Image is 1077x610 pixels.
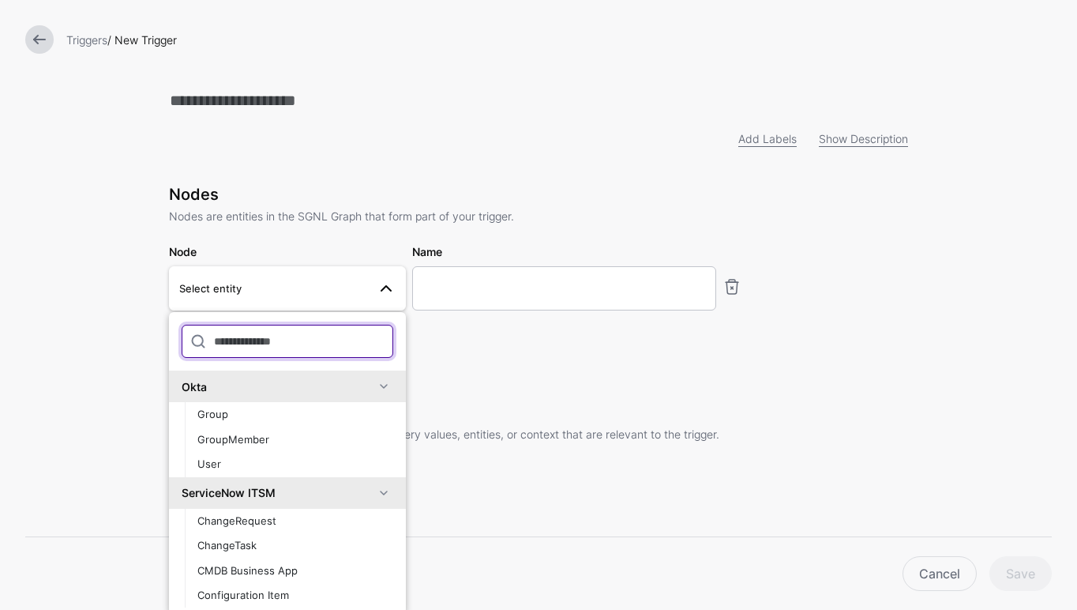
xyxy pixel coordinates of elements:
div: / New Trigger [60,32,1058,48]
button: Configuration Item [185,583,406,608]
span: GroupMember [197,433,269,446]
button: ChangeTask [185,533,406,559]
span: Group [197,408,228,420]
span: ChangeTask [197,539,257,552]
span: Configuration Item [197,589,289,601]
a: Add Labels [738,132,797,145]
span: Select entity [179,282,242,295]
p: Nodes are entities in the SGNL Graph that form part of your trigger. [169,208,908,224]
div: ServiceNow ITSM [182,484,374,501]
label: Name [412,243,442,260]
span: User [197,457,221,470]
button: CMDB Business App [185,559,406,584]
h3: Conditions [169,403,908,422]
h3: Nodes [169,185,908,204]
span: ChangeRequest [197,514,276,527]
button: ChangeRequest [185,509,406,534]
p: Conditions help to specify only the specific query values, entities, or context that are relevant... [169,426,908,442]
button: GroupMember [185,427,406,453]
a: Cancel [903,556,977,591]
a: Triggers [66,33,107,47]
button: Group [185,402,406,427]
button: User [185,452,406,477]
span: CMDB Business App [197,564,298,577]
div: Okta [182,378,374,395]
a: Show Description [819,132,908,145]
label: Node [169,243,197,260]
